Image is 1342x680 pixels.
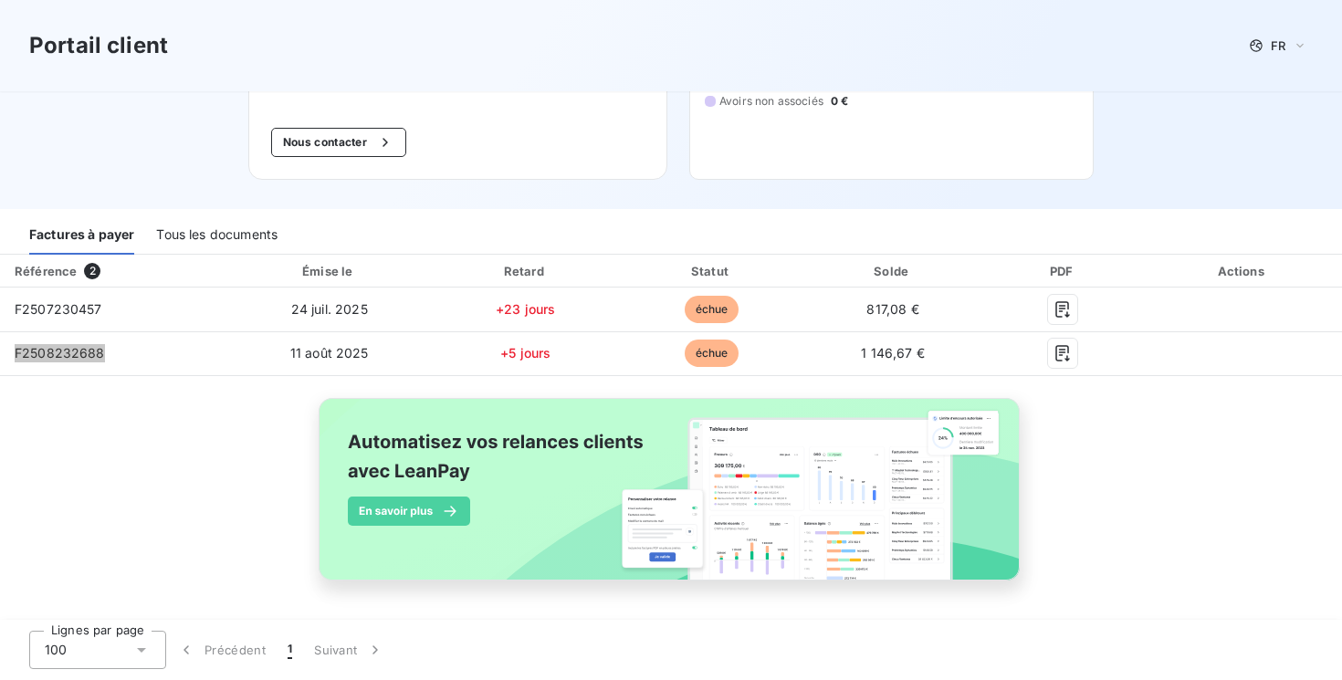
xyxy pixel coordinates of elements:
div: Référence [15,264,77,278]
span: 24 juil. 2025 [291,301,368,317]
div: Factures à payer [29,216,134,255]
span: 1 [288,641,292,659]
span: 2 [84,263,100,279]
div: Tous les documents [156,216,278,255]
span: échue [685,296,739,323]
div: Actions [1147,262,1338,280]
button: 1 [277,631,303,669]
span: FR [1271,38,1285,53]
span: +23 jours [496,301,555,317]
button: Précédent [166,631,277,669]
div: Émise le [231,262,428,280]
span: Avoirs non associés [719,93,823,110]
div: Retard [435,262,616,280]
span: 817,08 € [866,301,918,317]
button: Nous contacter [271,128,406,157]
h3: Portail client [29,29,168,62]
span: F2507230457 [15,301,102,317]
span: 1 146,67 € [861,345,925,361]
button: Suivant [303,631,395,669]
span: F2508232688 [15,345,105,361]
span: 11 août 2025 [290,345,369,361]
span: échue [685,340,739,367]
img: banner [302,387,1040,612]
div: Solde [807,262,979,280]
div: Statut [624,262,800,280]
div: PDF [986,262,1139,280]
span: 100 [45,641,67,659]
span: 0 € [831,93,848,110]
span: +5 jours [500,345,550,361]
